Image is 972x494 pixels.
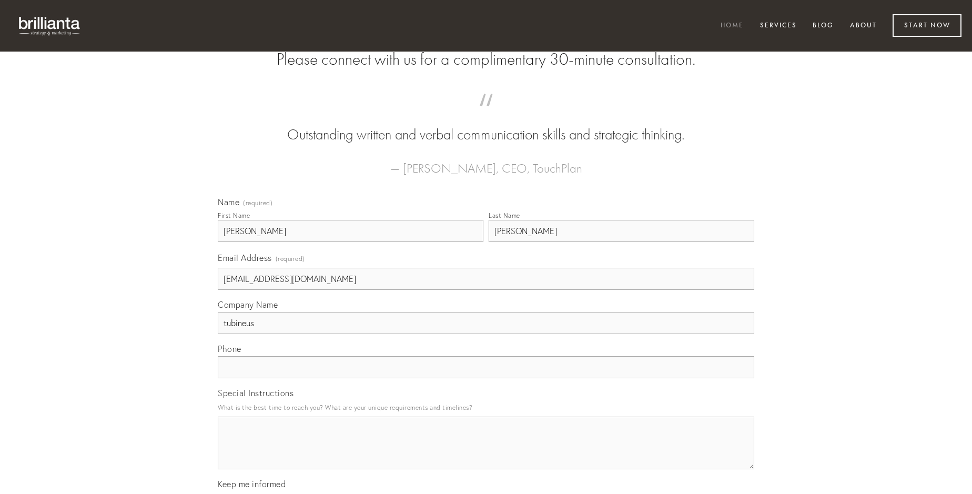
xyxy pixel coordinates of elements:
[218,211,250,219] div: First Name
[243,200,272,206] span: (required)
[11,11,89,41] img: brillianta - research, strategy, marketing
[893,14,961,37] a: Start Now
[218,344,241,354] span: Phone
[489,211,520,219] div: Last Name
[235,104,737,125] span: “
[218,479,286,489] span: Keep me informed
[235,104,737,145] blockquote: Outstanding written and verbal communication skills and strategic thinking.
[218,253,272,263] span: Email Address
[806,17,841,35] a: Blog
[218,388,293,398] span: Special Instructions
[843,17,884,35] a: About
[218,49,754,69] h2: Please connect with us for a complimentary 30-minute consultation.
[753,17,804,35] a: Services
[276,251,305,266] span: (required)
[714,17,751,35] a: Home
[235,145,737,179] figcaption: — [PERSON_NAME], CEO, TouchPlan
[218,197,239,207] span: Name
[218,400,754,415] p: What is the best time to reach you? What are your unique requirements and timelines?
[218,299,278,310] span: Company Name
